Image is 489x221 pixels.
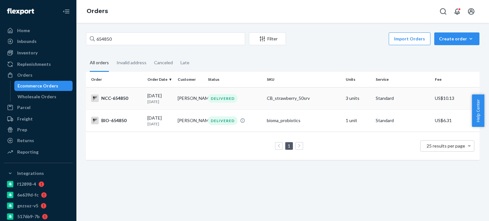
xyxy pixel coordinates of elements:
div: Inbounds [17,38,37,45]
button: Help Center [472,94,484,127]
div: Freight [17,116,33,122]
div: Ecommerce Orders [18,83,58,89]
th: Status [205,72,264,87]
td: [PERSON_NAME] [175,87,205,109]
th: Fee [432,72,479,87]
p: Standard [376,95,429,101]
div: Returns [17,137,34,144]
div: DELIVERED [208,94,237,103]
button: Filter [249,32,286,45]
ol: breadcrumbs [81,2,113,21]
div: Reporting [17,149,39,155]
div: Customer [178,77,203,82]
div: f12898-4 [17,181,36,187]
td: 3 units [343,87,373,109]
p: [DATE] [147,99,173,104]
td: US$6.31 [432,109,479,132]
p: [DATE] [147,121,173,127]
a: gnzsuz-v5 [4,201,73,211]
div: Wholesale Orders [18,93,56,100]
span: 25 results per page [427,143,465,148]
div: gnzsuz-v5 [17,203,38,209]
div: Invalid address [117,54,146,71]
a: Returns [4,135,73,146]
div: Create order [439,36,475,42]
td: US$10.13 [432,87,479,109]
div: NCC-654850 [91,94,142,102]
div: 6e639d-fc [17,192,39,198]
a: Wholesale Orders [14,92,73,102]
input: Search orders [86,32,245,45]
div: [DATE] [147,93,173,104]
a: Inbounds [4,36,73,46]
div: Home [17,27,30,34]
a: Reporting [4,147,73,157]
div: Filter [249,36,286,42]
div: All orders [90,54,109,72]
button: Import Orders [389,32,430,45]
div: [DATE] [147,115,173,127]
img: Flexport logo [7,8,34,15]
a: Parcel [4,102,73,113]
div: CB_strawberry_50srv [267,95,340,101]
div: Replenishments [17,61,51,67]
button: Open notifications [451,5,464,18]
a: Inventory [4,48,73,58]
div: Late [181,54,189,71]
div: Integrations [17,170,44,176]
a: Replenishments [4,59,73,69]
div: Inventory [17,50,38,56]
a: Home [4,25,73,36]
button: Create order [434,32,479,45]
button: Integrations [4,168,73,178]
div: Parcel [17,104,31,111]
th: Service [373,72,432,87]
div: 5176b9-7b [17,213,39,220]
a: Orders [87,8,108,15]
div: Canceled [154,54,173,71]
th: Units [343,72,373,87]
td: 1 unit [343,109,373,132]
th: Order [86,72,145,87]
button: Open account menu [465,5,478,18]
th: SKU [264,72,343,87]
div: DELIVERED [208,116,237,125]
a: Orders [4,70,73,80]
div: bioma_probiotics [267,117,340,124]
th: Order Date [145,72,175,87]
a: Page 1 is your current page [287,143,292,148]
a: 6e639d-fc [4,190,73,200]
div: Orders [17,72,32,78]
a: Ecommerce Orders [14,81,73,91]
button: Open Search Box [437,5,450,18]
a: f12898-4 [4,179,73,189]
div: BIO-654850 [91,117,142,124]
button: Close Navigation [60,5,73,18]
a: Freight [4,114,73,124]
div: Prep [17,127,27,133]
td: [PERSON_NAME] [175,109,205,132]
a: Prep [4,125,73,135]
p: Standard [376,117,429,124]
